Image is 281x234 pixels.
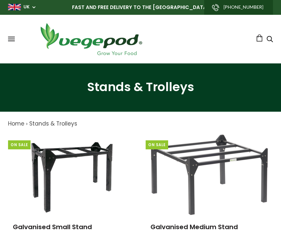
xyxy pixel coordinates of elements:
[35,21,147,57] img: Vegepod
[8,80,273,94] h1: Stands & Trolleys
[8,120,273,128] nav: breadcrumbs
[24,135,119,215] img: Galvanised Small Stand
[8,4,21,10] img: gb_large.png
[23,4,30,10] a: UK
[13,222,92,231] a: Galvanised Small Stand
[29,120,77,127] a: Stands & Trolleys
[150,222,238,231] a: Galvanised Medium Stand
[267,36,273,43] a: Search
[151,135,268,215] img: Galvanised Medium Stand
[26,120,28,127] span: ›
[8,120,24,127] a: Home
